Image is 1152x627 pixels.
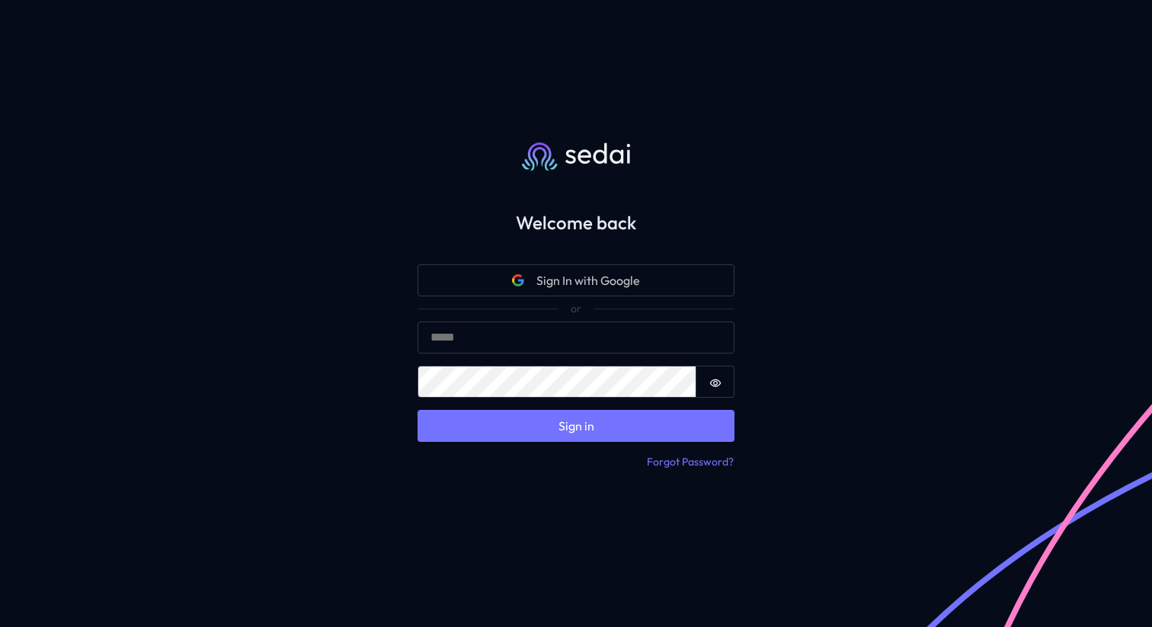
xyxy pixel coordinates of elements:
[646,454,734,471] button: Forgot Password?
[536,271,640,290] span: Sign In with Google
[512,274,524,286] svg: Google icon
[696,366,734,398] button: Show password
[393,212,759,234] h2: Welcome back
[418,410,734,442] button: Sign in
[418,264,734,296] button: Google iconSign In with Google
